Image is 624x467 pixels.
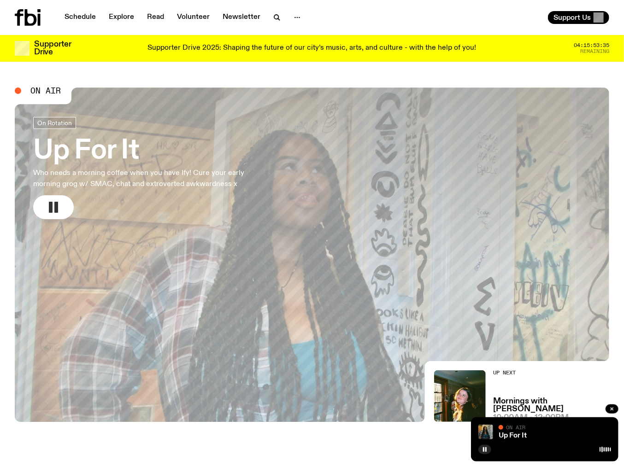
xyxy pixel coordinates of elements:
span: 04:15:53:35 [574,43,609,48]
img: Freya smiles coyly as she poses for the image. [434,370,486,422]
span: On Air [30,87,61,95]
span: Remaining [580,49,609,54]
a: On Rotation [33,117,76,129]
a: Ify - a Brown Skin girl with black braided twists, looking up to the side with her tongue stickin... [15,88,609,422]
a: Up For ItWho needs a morning coffee when you have Ify! Cure your early morning grog w/ SMAC, chat... [33,117,269,219]
h3: Up For It [33,138,269,164]
a: Mornings with [PERSON_NAME] [493,397,609,413]
a: Volunteer [171,11,215,24]
a: Read [141,11,170,24]
a: Schedule [59,11,101,24]
h3: Supporter Drive [34,41,71,56]
span: On Rotation [37,119,72,126]
button: Support Us [548,11,609,24]
a: Up For It [499,432,527,439]
a: Explore [103,11,140,24]
span: 10:00am - 12:00pm [493,414,569,422]
span: On Air [506,424,525,430]
p: Who needs a morning coffee when you have Ify! Cure your early morning grog w/ SMAC, chat and extr... [33,168,269,190]
span: Support Us [553,13,591,22]
h2: Up Next [493,370,609,375]
img: Ify - a Brown Skin girl with black braided twists, looking up to the side with her tongue stickin... [478,425,493,439]
p: Supporter Drive 2025: Shaping the future of our city’s music, arts, and culture - with the help o... [148,44,477,53]
a: Newsletter [217,11,266,24]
